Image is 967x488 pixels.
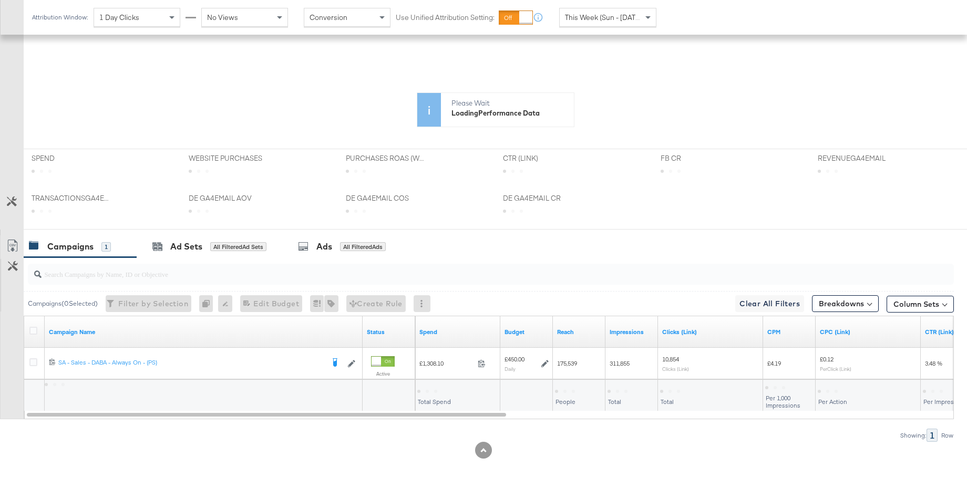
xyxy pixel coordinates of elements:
[207,13,238,22] span: No Views
[766,394,800,409] span: Per 1,000 Impressions
[58,358,324,367] div: SA - Sales - DABA - Always On - (PS)
[565,13,644,22] span: This Week (Sun - [DATE])
[557,328,601,336] a: The number of people your ad was served to.
[99,13,139,22] span: 1 Day Clicks
[396,13,495,23] label: Use Unified Attribution Setting:
[419,359,474,367] span: £1,308.10
[900,432,927,439] div: Showing:
[340,242,386,252] div: All Filtered Ads
[887,296,954,313] button: Column Sets
[767,328,811,336] a: The average cost you've paid to have 1,000 impressions of your ad.
[557,359,577,367] span: 175,539
[316,241,332,253] div: Ads
[608,398,621,406] span: Total
[42,259,869,280] input: Search Campaigns by Name, ID or Objective
[662,366,689,372] sub: Clicks (Link)
[418,398,451,406] span: Total Spend
[505,355,524,364] div: £450.00
[925,359,942,367] span: 3.48 %
[47,241,94,253] div: Campaigns
[941,432,954,439] div: Row
[662,328,759,336] a: The number of clicks on links appearing on your ad or Page that direct people to your sites off F...
[739,297,800,310] span: Clear All Filters
[661,398,674,406] span: Total
[610,359,630,367] span: 311,855
[923,398,966,406] span: Per Impression
[820,328,917,336] a: The average cost for each link click you've received from your ad.
[820,355,834,363] span: £0.12
[170,241,202,253] div: Ad Sets
[28,299,98,308] div: Campaigns ( 0 Selected)
[32,14,88,21] div: Attribution Window:
[555,398,575,406] span: People
[735,295,804,312] button: Clear All Filters
[58,358,324,369] a: SA - Sales - DABA - Always On - (PS)
[505,328,549,336] a: The maximum amount you're willing to spend on your ads, on average each day or over the lifetime ...
[210,242,266,252] div: All Filtered Ad Sets
[371,370,395,377] label: Active
[927,429,938,442] div: 1
[818,398,847,406] span: Per Action
[49,328,358,336] a: Your campaign name.
[505,366,516,372] sub: Daily
[662,355,679,363] span: 10,854
[101,242,111,252] div: 1
[199,295,218,312] div: 0
[820,366,851,372] sub: Per Click (Link)
[812,295,879,312] button: Breakdowns
[310,13,347,22] span: Conversion
[610,328,654,336] a: The number of times your ad was served. On mobile apps an ad is counted as served the first time ...
[767,359,781,367] span: £4.19
[419,328,496,336] a: The total amount spent to date.
[367,328,411,336] a: Shows the current state of your Ad Campaign.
